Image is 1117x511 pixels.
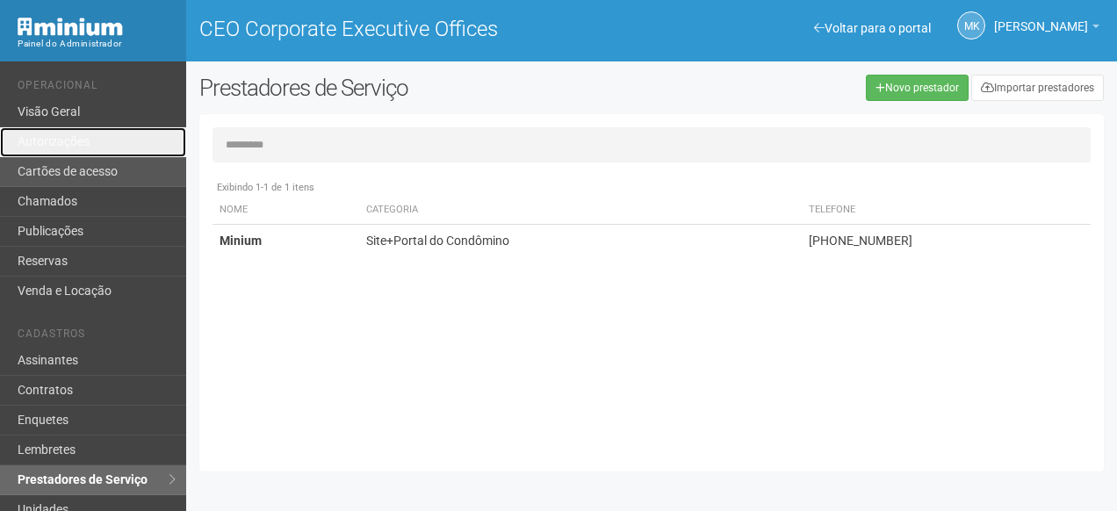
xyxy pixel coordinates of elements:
[802,196,1091,225] th: Telefone
[814,21,931,35] a: Voltar para o portal
[18,79,173,97] li: Operacional
[199,18,638,40] h1: CEO Corporate Executive Offices
[971,75,1104,101] a: Importar prestadores
[802,225,1091,257] td: [PHONE_NUMBER]
[18,327,173,346] li: Cadastros
[18,36,173,52] div: Painel do Administrador
[220,234,262,248] strong: Minium
[359,225,802,257] td: Site+Portal do Condômino
[359,196,802,225] th: Categoria
[213,180,1091,196] div: Exibindo 1-1 de 1 itens
[199,75,561,101] h2: Prestadores de Serviço
[994,3,1088,33] span: Marcela Kunz
[957,11,985,40] a: MK
[866,75,969,101] a: Novo prestador
[213,196,359,225] th: Nome
[18,18,123,36] img: Minium
[994,22,1099,36] a: [PERSON_NAME]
